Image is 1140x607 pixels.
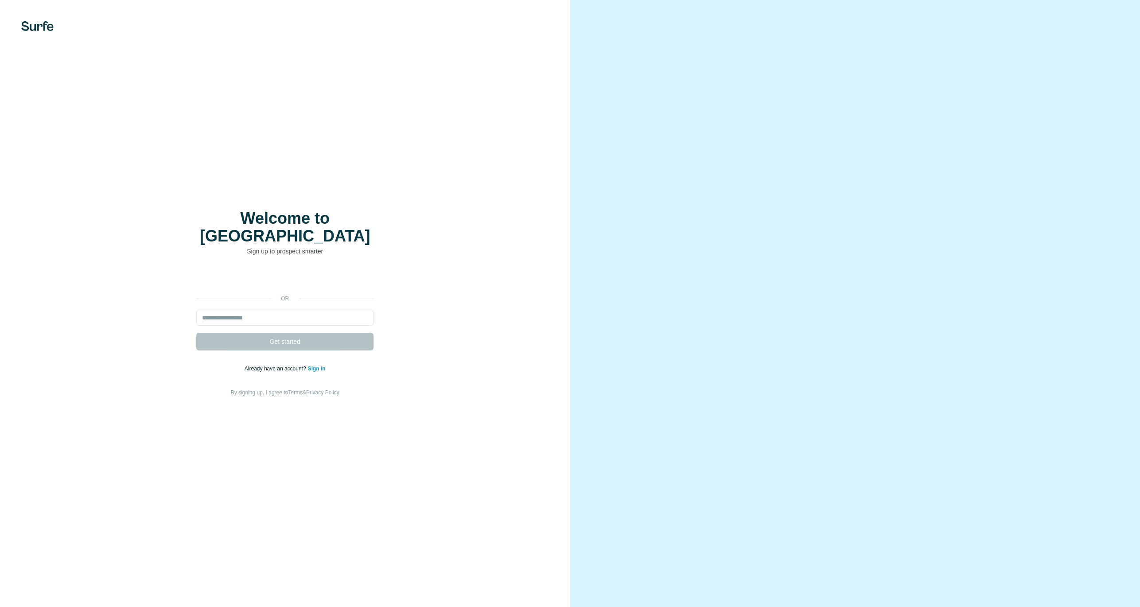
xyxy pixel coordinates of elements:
[196,247,374,256] p: Sign up to prospect smarter
[192,269,378,288] iframe: Sign in with Google Button
[306,389,339,396] a: Privacy Policy
[245,366,308,372] span: Already have an account?
[271,295,299,303] p: or
[231,389,339,396] span: By signing up, I agree to &
[21,21,54,31] img: Surfe's logo
[288,389,303,396] a: Terms
[196,210,374,245] h1: Welcome to [GEOGRAPHIC_DATA]
[308,366,326,372] a: Sign in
